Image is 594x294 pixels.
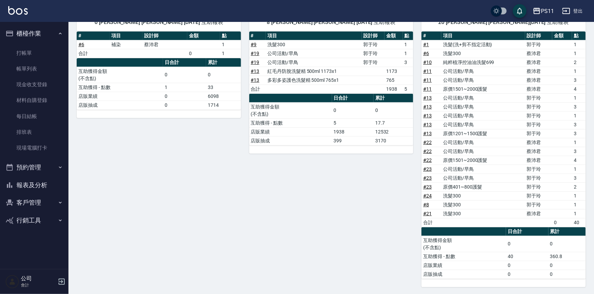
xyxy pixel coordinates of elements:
[423,157,432,163] a: #22
[441,102,525,111] td: 公司活動/早鳥
[332,118,374,127] td: 5
[572,85,586,93] td: 4
[572,182,586,191] td: 2
[8,6,28,15] img: Logo
[572,67,586,76] td: 1
[421,31,586,227] table: a dense table
[77,58,241,110] table: a dense table
[423,193,432,199] a: #24
[525,58,552,67] td: 蔡沛君
[362,49,384,58] td: 郭于玲
[525,182,552,191] td: 郭于玲
[559,5,586,17] button: 登出
[548,270,586,279] td: 0
[3,108,66,124] a: 每日結帳
[441,40,525,49] td: 洗髮(洗+剪不指定活動)
[384,31,403,40] th: 金額
[423,77,432,83] a: #11
[421,227,586,279] table: a dense table
[572,76,586,85] td: 3
[525,111,552,120] td: 郭于玲
[506,227,548,236] th: 日合計
[3,92,66,108] a: 材料自購登錄
[572,174,586,182] td: 3
[525,120,552,129] td: 郭于玲
[423,131,432,136] a: #13
[441,174,525,182] td: 公司活動/早鳥
[423,104,432,110] a: #13
[572,129,586,138] td: 3
[3,61,66,77] a: 帳單列表
[441,182,525,191] td: 原價401~800護髮
[572,209,586,218] td: 1
[403,58,414,67] td: 3
[506,261,548,270] td: 0
[249,102,332,118] td: 互助獲得金額 (不含點)
[525,138,552,147] td: 蔡沛君
[21,282,56,288] p: 會計
[384,76,403,85] td: 765
[572,49,586,58] td: 1
[525,156,552,165] td: 蔡沛君
[206,67,241,83] td: 0
[421,218,441,227] td: 合計
[77,31,241,58] table: a dense table
[251,42,257,47] a: #9
[441,138,525,147] td: 公司活動/早鳥
[384,85,403,93] td: 1938
[423,42,429,47] a: #1
[552,31,572,40] th: 金額
[441,31,525,40] th: 項目
[423,202,429,207] a: #8
[257,19,405,26] span: 8 [PERSON_NAME] [PERSON_NAME] [DATE] 互助報表
[249,94,414,145] table: a dense table
[249,127,332,136] td: 店販業績
[423,149,432,154] a: #22
[384,67,403,76] td: 1173
[541,7,554,15] div: PS11
[266,31,362,40] th: 項目
[572,93,586,102] td: 1
[423,60,432,65] a: #10
[5,275,19,289] img: Person
[374,127,413,136] td: 12532
[421,236,506,252] td: 互助獲得金額 (不含點)
[403,31,414,40] th: 點
[249,31,414,94] table: a dense table
[3,45,66,61] a: 打帳單
[77,92,163,101] td: 店販業績
[572,156,586,165] td: 4
[506,252,548,261] td: 40
[403,85,414,93] td: 5
[525,102,552,111] td: 郭于玲
[421,31,441,40] th: #
[163,67,206,83] td: 0
[423,211,432,216] a: #21
[441,129,525,138] td: 原價1201~1500護髮
[374,102,413,118] td: 0
[423,113,432,118] a: #13
[266,58,362,67] td: 公司活動/早鳥
[421,252,506,261] td: 互助獲得 - 點數
[85,19,233,26] span: 6 [PERSON_NAME] [PERSON_NAME] [DATE] 互助報表
[3,212,66,229] button: 行銷工具
[525,76,552,85] td: 蔡沛君
[423,86,432,92] a: #11
[220,40,241,49] td: 1
[77,67,163,83] td: 互助獲得金額 (不含點)
[441,93,525,102] td: 公司活動/早鳥
[548,236,586,252] td: 0
[513,4,527,18] button: save
[249,118,332,127] td: 互助獲得 - 點數
[572,31,586,40] th: 點
[403,40,414,49] td: 1
[206,101,241,110] td: 1714
[525,31,552,40] th: 設計師
[249,136,332,145] td: 店販抽成
[525,129,552,138] td: 郭于玲
[506,236,548,252] td: 0
[525,174,552,182] td: 郭于玲
[3,77,66,92] a: 現金收支登錄
[525,191,552,200] td: 郭于玲
[525,209,552,218] td: 蔡沛君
